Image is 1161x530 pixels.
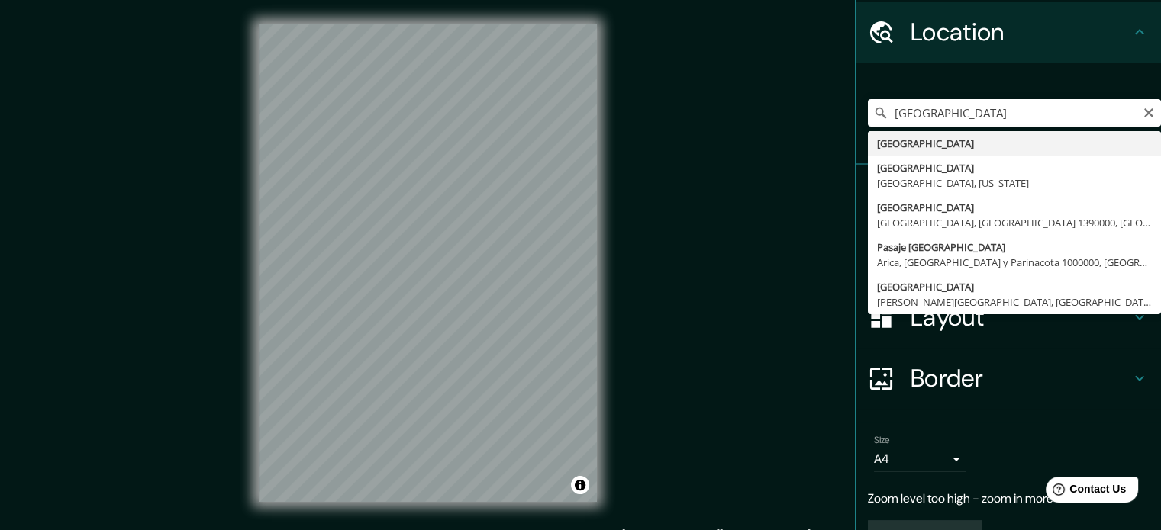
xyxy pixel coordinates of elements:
h4: Location [911,17,1130,47]
label: Size [874,434,890,447]
div: Arica, [GEOGRAPHIC_DATA] y Parinacota 1000000, [GEOGRAPHIC_DATA] [877,255,1152,270]
div: A4 [874,447,966,471]
div: Location [856,2,1161,63]
canvas: Map [259,24,597,502]
div: [GEOGRAPHIC_DATA], [GEOGRAPHIC_DATA] 1390000, [GEOGRAPHIC_DATA] [877,215,1152,230]
h4: Layout [911,302,1130,332]
input: Pick your city or area [868,99,1161,127]
div: Layout [856,287,1161,348]
div: [PERSON_NAME][GEOGRAPHIC_DATA], [GEOGRAPHIC_DATA][PERSON_NAME] 8150000, [GEOGRAPHIC_DATA] [877,294,1152,310]
button: Clear [1143,104,1155,119]
p: Zoom level too high - zoom in more [868,490,1149,508]
h4: Border [911,363,1130,393]
div: [GEOGRAPHIC_DATA], [US_STATE] [877,175,1152,191]
iframe: Help widget launcher [1025,471,1144,513]
div: Border [856,348,1161,409]
div: [GEOGRAPHIC_DATA] [877,160,1152,175]
div: Pins [856,165,1161,226]
button: Toggle attribution [571,476,589,494]
div: Style [856,226,1161,287]
div: Pasaje [GEOGRAPHIC_DATA] [877,239,1152,255]
div: [GEOGRAPHIC_DATA] [877,279,1152,294]
div: [GEOGRAPHIC_DATA] [877,136,1152,151]
div: [GEOGRAPHIC_DATA] [877,200,1152,215]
